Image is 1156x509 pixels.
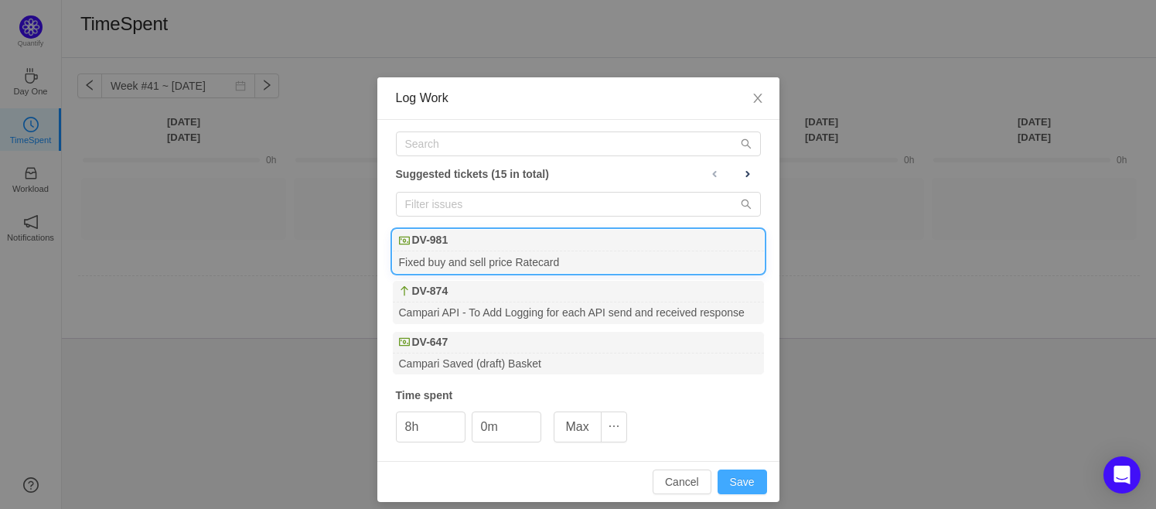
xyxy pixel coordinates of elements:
div: Time spent [396,388,761,404]
b: DV-981 [412,232,448,248]
button: Close [736,77,779,121]
button: Save [718,470,767,494]
div: Suggested tickets (15 in total) [396,164,761,184]
i: icon: search [741,199,752,210]
i: icon: search [741,138,752,149]
img: Feature Request - Client [399,336,410,347]
button: Max [554,412,602,442]
div: Open Intercom Messenger [1103,456,1141,494]
b: DV-647 [412,334,448,350]
input: Filter issues [396,192,761,217]
div: Log Work [396,90,761,107]
img: Feature Request - Client [399,235,410,246]
b: DV-874 [412,283,448,299]
div: Fixed buy and sell price Ratecard [393,251,764,272]
img: Enhancement - Internal [399,285,410,296]
input: Search [396,132,761,156]
button: Cancel [653,470,711,494]
i: icon: close [752,92,764,104]
button: icon: ellipsis [601,412,627,442]
div: Campari Saved (draft) Basket [393,354,764,374]
div: Campari API - To Add Logging for each API send and received response [393,302,764,323]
